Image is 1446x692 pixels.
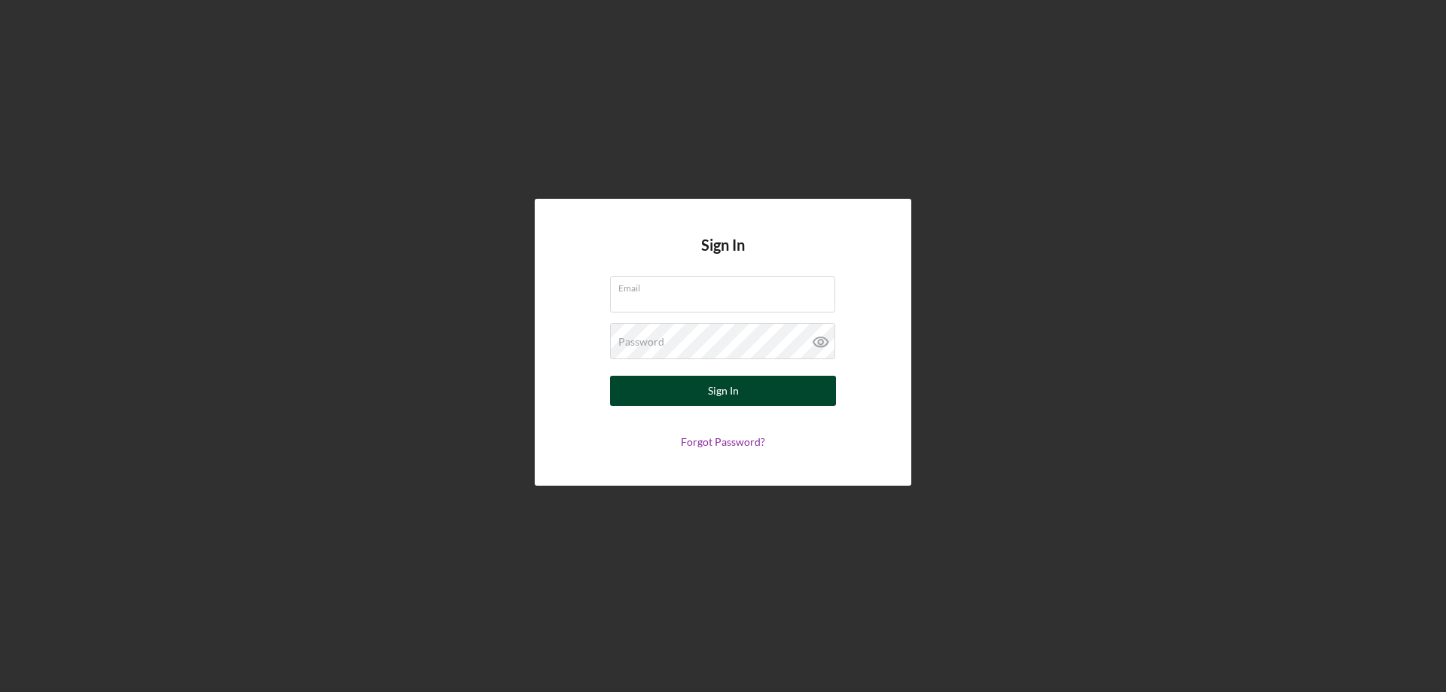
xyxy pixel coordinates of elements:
div: Sign In [708,376,739,406]
button: Sign In [610,376,836,406]
label: Password [618,336,664,348]
label: Email [618,277,835,294]
a: Forgot Password? [681,435,765,448]
h4: Sign In [701,236,745,276]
